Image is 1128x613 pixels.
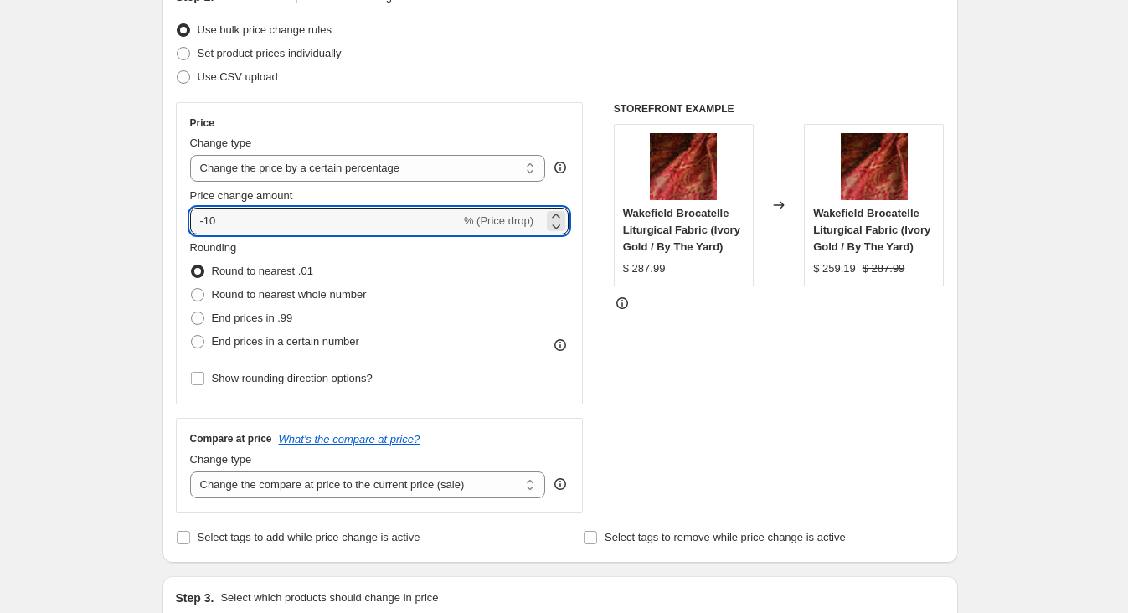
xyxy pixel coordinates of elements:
div: help [552,476,569,492]
img: wakefield-brocatelle-liturgical-fabric-ecclesiastical-sewing-1_80x.webp [650,133,717,200]
span: End prices in a certain number [212,335,359,348]
h2: Step 3. [176,590,214,606]
span: Rounding [190,241,237,254]
span: Change type [190,137,252,149]
span: Show rounding direction options? [212,372,373,384]
span: Set product prices individually [198,47,342,59]
span: Change type [190,453,252,466]
input: -15 [190,208,461,234]
img: wakefield-brocatelle-liturgical-fabric-ecclesiastical-sewing-1_80x.webp [841,133,908,200]
span: Select tags to add while price change is active [198,531,420,543]
h6: STOREFRONT EXAMPLE [614,102,945,116]
h3: Compare at price [190,432,272,446]
strike: $ 287.99 [863,260,905,277]
h3: Price [190,116,214,130]
span: Price change amount [190,189,293,202]
span: End prices in .99 [212,312,293,324]
span: Use bulk price change rules [198,23,332,36]
button: What's the compare at price? [279,433,420,446]
span: Round to nearest .01 [212,265,313,277]
span: Wakefield Brocatelle Liturgical Fabric (Ivory Gold / By The Yard) [623,207,740,253]
div: $ 259.19 [813,260,856,277]
span: Round to nearest whole number [212,288,367,301]
p: Select which products should change in price [220,590,438,606]
span: Select tags to remove while price change is active [605,531,846,543]
span: Use CSV upload [198,70,278,83]
div: help [552,159,569,176]
div: $ 287.99 [623,260,666,277]
span: Wakefield Brocatelle Liturgical Fabric (Ivory Gold / By The Yard) [813,207,930,253]
span: % (Price drop) [464,214,533,227]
